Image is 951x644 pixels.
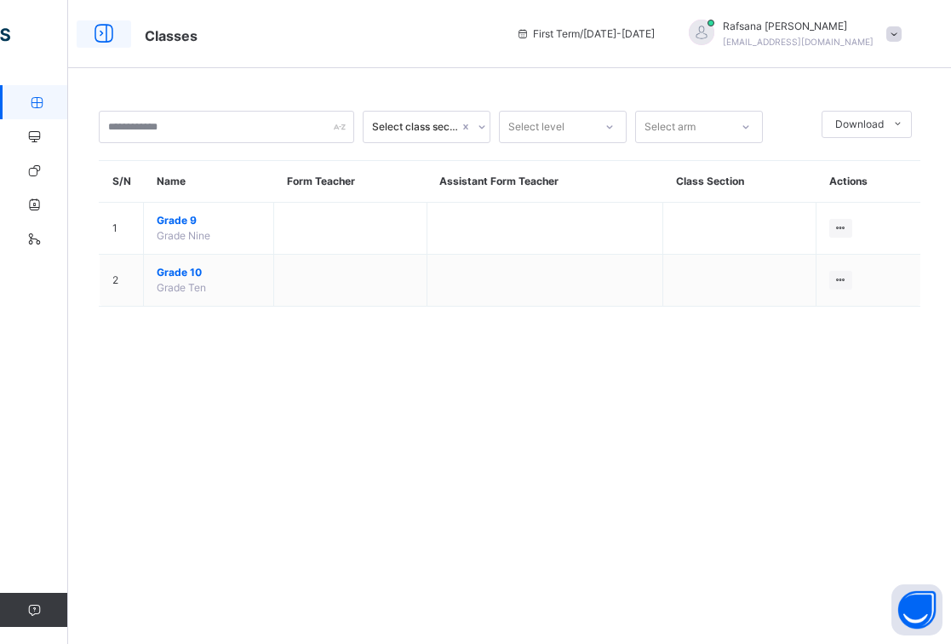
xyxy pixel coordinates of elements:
[100,161,144,203] th: S/N
[516,26,655,42] span: session/term information
[157,213,261,228] span: Grade 9
[145,27,198,44] span: Classes
[508,111,564,143] div: Select level
[723,37,874,47] span: [EMAIL_ADDRESS][DOMAIN_NAME]
[144,161,274,203] th: Name
[372,119,459,135] div: Select class section
[835,117,884,132] span: Download
[723,19,874,34] span: Rafsana [PERSON_NAME]
[891,584,942,635] button: Open asap
[427,161,663,203] th: Assistant Form Teacher
[157,229,210,242] span: Grade Nine
[816,161,920,203] th: Actions
[274,161,427,203] th: Form Teacher
[663,161,816,203] th: Class Section
[645,111,696,143] div: Select arm
[100,255,144,307] td: 2
[157,281,206,294] span: Grade Ten
[157,265,261,280] span: Grade 10
[672,19,910,49] div: RafsanaChowdhury
[100,203,144,255] td: 1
